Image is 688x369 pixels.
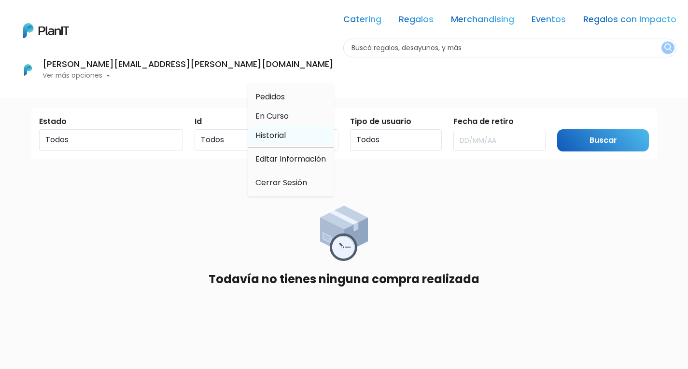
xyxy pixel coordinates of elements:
h6: [PERSON_NAME][EMAIL_ADDRESS][PERSON_NAME][DOMAIN_NAME] [42,60,334,69]
input: Buscá regalos, desayunos, y más [343,39,676,57]
label: Estado [39,116,67,127]
img: order_placed-5f5e6e39e5ae547ca3eba8c261e01d413ae1761c3de95d077eb410d5aebd280f.png [320,205,368,261]
label: Tipo de usuario [350,116,411,127]
button: PlanIt Logo [PERSON_NAME][EMAIL_ADDRESS][PERSON_NAME][DOMAIN_NAME] Ver más opciones [12,57,334,82]
a: Historial [248,126,334,145]
a: Eventos [532,15,566,27]
span: Historial [255,130,286,141]
a: Catering [343,15,381,27]
label: Fecha de retiro [453,116,514,127]
img: search_button-432b6d5273f82d61273b3651a40e1bd1b912527efae98b1b7a1b2c0702e16a8d.svg [664,43,672,53]
span: En Curso [255,110,289,122]
input: Buscar [557,129,649,152]
span: Pedidos [255,91,285,102]
img: PlanIt Logo [23,23,69,38]
a: Regalos [399,15,434,27]
input: DD/MM/AA [453,131,546,151]
img: PlanIt Logo [17,59,39,81]
p: Ver más opciones [42,72,334,79]
a: Cerrar Sesión [248,173,334,192]
h4: Todavía no tienes ninguna compra realizada [209,273,479,287]
a: Editar Información [248,150,334,169]
a: Merchandising [451,15,514,27]
label: Submit [557,116,585,127]
div: ¿Necesitás ayuda? [50,9,139,28]
a: Regalos con Impacto [583,15,676,27]
a: En Curso [248,107,334,126]
label: Id [195,116,202,127]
